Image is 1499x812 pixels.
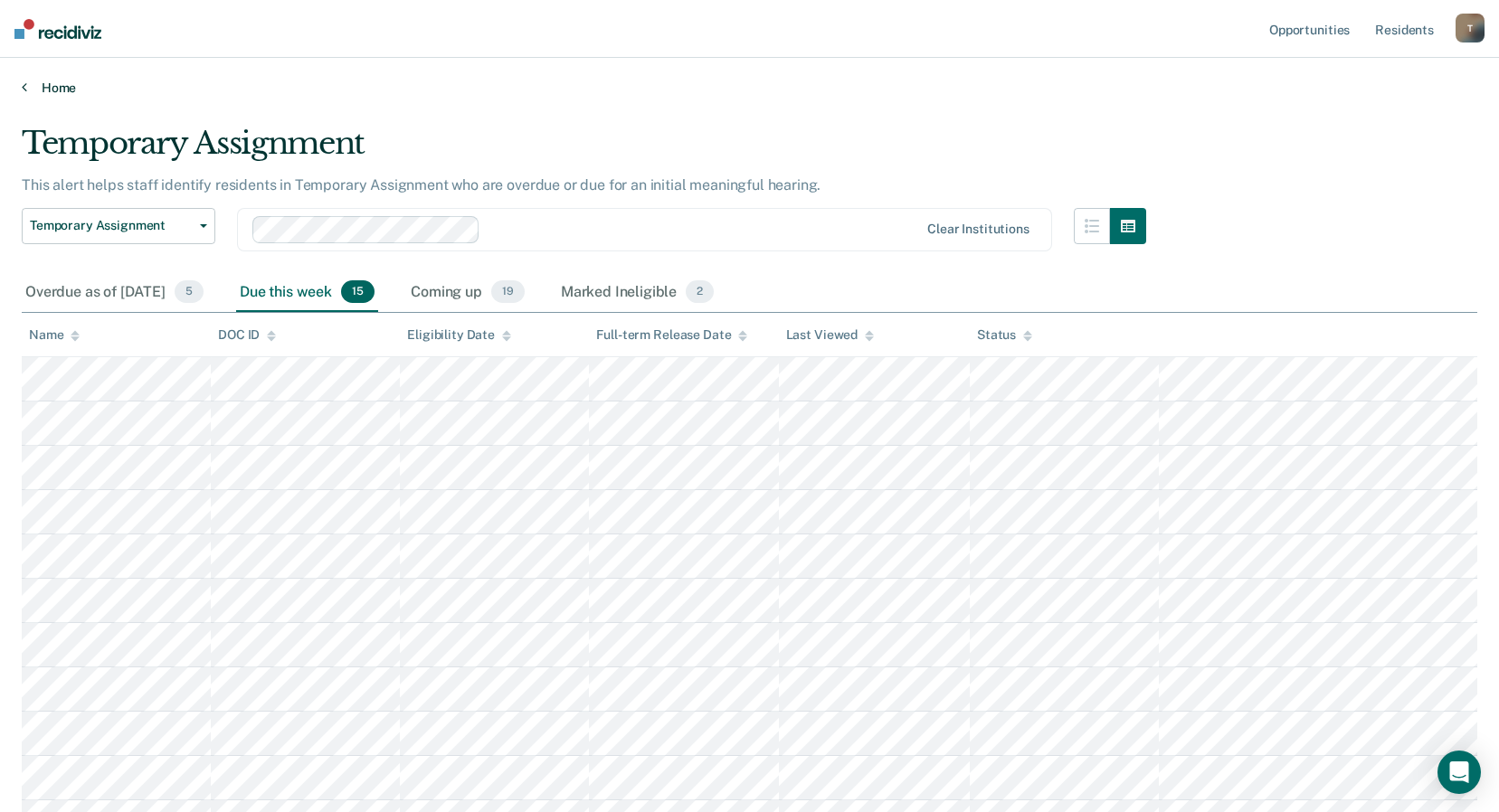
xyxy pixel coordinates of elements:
[22,80,1477,96] a: Home
[341,280,375,304] span: 15
[557,273,718,313] div: Marked Ineligible2
[977,327,1032,343] div: Status
[1456,14,1485,42] button: T
[175,280,204,304] span: 5
[29,327,80,343] div: Name
[927,222,1029,237] div: Clear institutions
[30,218,193,233] span: Temporary Assignment
[22,176,821,194] p: This alert helps staff identify residents in Temporary Assignment who are overdue or due for an i...
[1437,751,1481,794] div: Open Intercom Messenger
[686,280,714,304] span: 2
[407,273,528,313] div: Coming up19
[22,208,215,244] button: Temporary Assignment
[22,125,1146,176] div: Temporary Assignment
[22,273,207,313] div: Overdue as of [DATE]5
[14,19,101,39] img: Recidiviz
[596,327,747,343] div: Full-term Release Date
[236,273,378,313] div: Due this week15
[407,327,511,343] div: Eligibility Date
[491,280,525,304] span: 19
[218,327,276,343] div: DOC ID
[786,327,874,343] div: Last Viewed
